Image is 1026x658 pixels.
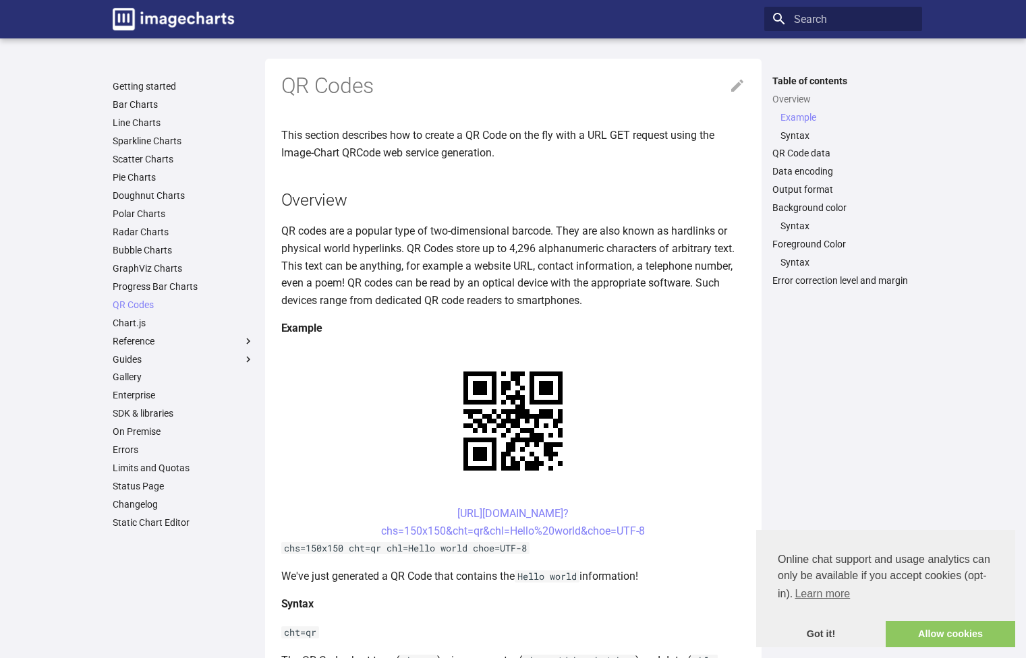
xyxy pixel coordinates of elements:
[113,335,254,347] label: Reference
[756,621,886,648] a: dismiss cookie message
[772,93,914,105] a: Overview
[764,7,922,31] input: Search
[113,299,254,311] a: QR Codes
[778,551,994,604] span: Online chat support and usage analytics can only be available if you accept cookies (opt-in).
[113,98,254,111] a: Bar Charts
[772,183,914,196] a: Output format
[281,320,745,337] h4: Example
[764,75,922,87] label: Table of contents
[780,111,914,123] a: Example
[772,202,914,214] a: Background color
[113,244,254,256] a: Bubble Charts
[281,72,745,100] h1: QR Codes
[113,153,254,165] a: Scatter Charts
[113,371,254,383] a: Gallery
[886,621,1015,648] a: allow cookies
[281,127,745,161] p: This section describes how to create a QR Code on the fly with a URL GET request using the Image-...
[780,129,914,142] a: Syntax
[113,407,254,419] a: SDK & libraries
[793,584,852,604] a: learn more about cookies
[113,280,254,293] a: Progress Bar Charts
[281,222,745,309] p: QR codes are a popular type of two-dimensional barcode. They are also known as hardlinks or physi...
[113,189,254,202] a: Doughnut Charts
[113,226,254,238] a: Radar Charts
[764,75,922,287] nav: Table of contents
[772,238,914,250] a: Foreground Color
[113,462,254,474] a: Limits and Quotas
[281,188,745,212] h2: Overview
[281,595,745,613] h4: Syntax
[107,3,239,36] a: Image-Charts documentation
[772,111,914,142] nav: Overview
[113,480,254,492] a: Status Page
[113,135,254,147] a: Sparkline Charts
[772,256,914,268] nav: Foreground Color
[113,353,254,365] label: Guides
[113,389,254,401] a: Enterprise
[113,425,254,438] a: On Premise
[113,80,254,92] a: Getting started
[772,220,914,232] nav: Background color
[113,8,234,30] img: logo
[113,498,254,510] a: Changelog
[772,147,914,159] a: QR Code data
[381,507,645,537] a: [URL][DOMAIN_NAME]?chs=150x150&cht=qr&chl=Hello%20world&choe=UTF-8
[281,542,530,554] code: chs=150x150 cht=qr chl=Hello world choe=UTF-8
[281,568,745,585] p: We've just generated a QR Code that contains the information!
[756,530,1015,647] div: cookieconsent
[780,256,914,268] a: Syntax
[113,317,254,329] a: Chart.js
[772,165,914,177] a: Data encoding
[113,208,254,220] a: Polar Charts
[113,516,254,529] a: Static Chart Editor
[113,262,254,274] a: GraphViz Charts
[113,444,254,456] a: Errors
[281,626,319,638] code: cht=qr
[515,570,579,582] code: Hello world
[780,220,914,232] a: Syntax
[440,348,586,494] img: chart
[113,117,254,129] a: Line Charts
[772,274,914,287] a: Error correction level and margin
[113,171,254,183] a: Pie Charts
